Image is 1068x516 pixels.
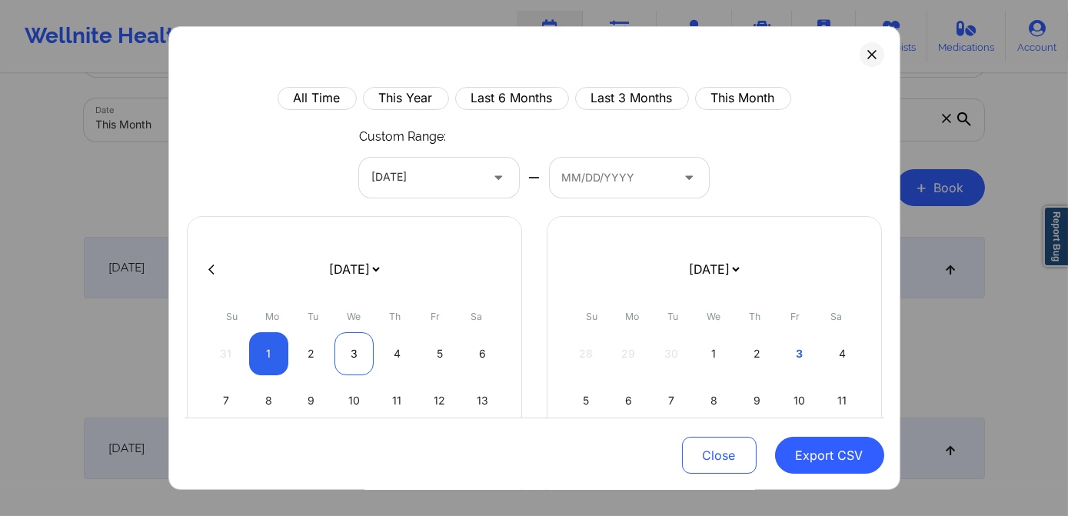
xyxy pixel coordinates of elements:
div: Fri Oct 10 2025 [780,379,819,422]
button: Last 3 Months [575,87,689,110]
div: Wed Sep 03 2025 [334,332,374,375]
div: Thu Sep 11 2025 [378,379,417,422]
div: Thu Sep 04 2025 [378,332,417,375]
p: Custom Range: [359,128,446,146]
abbr: Saturday [830,311,842,322]
div: Fri Sep 05 2025 [420,332,459,375]
div: Fri Oct 03 2025 [780,332,819,375]
abbr: Friday [791,311,800,322]
div: Wed Sep 10 2025 [334,379,374,422]
button: All Time [278,87,357,110]
div: Fri Sep 12 2025 [420,379,459,422]
abbr: Saturday [471,311,482,322]
div: Wed Oct 08 2025 [694,379,734,422]
div: Tue Sep 09 2025 [292,379,331,422]
div: Sun Oct 05 2025 [567,379,606,422]
div: Sat Sep 06 2025 [463,332,502,375]
div: Sat Oct 11 2025 [823,379,862,422]
abbr: Monday [266,311,280,322]
div: Sat Sep 13 2025 [463,379,502,422]
abbr: Thursday [749,311,760,322]
abbr: Monday [626,311,640,322]
div: [DATE] [371,158,481,198]
button: Export CSV [775,437,884,474]
div: Sat Oct 04 2025 [823,332,862,375]
abbr: Wednesday [707,311,721,322]
div: Thu Oct 02 2025 [737,332,777,375]
div: Mon Sep 01 2025 [249,332,288,375]
div: Sun Sep 07 2025 [207,379,246,422]
abbr: Sunday [586,311,597,322]
abbr: Tuesday [668,311,679,322]
div: Tue Oct 07 2025 [652,379,691,422]
abbr: Sunday [226,311,238,322]
div: Thu Oct 09 2025 [737,379,777,422]
div: — [519,158,550,198]
abbr: Tuesday [308,311,319,322]
button: This Month [695,87,791,110]
button: Close [682,437,757,474]
abbr: Friday [431,311,441,322]
abbr: Thursday [389,311,401,322]
div: Wed Oct 01 2025 [694,332,734,375]
div: Mon Oct 06 2025 [609,379,648,422]
div: Mon Sep 08 2025 [249,379,288,422]
button: This Year [363,87,449,110]
div: Tue Sep 02 2025 [292,332,331,375]
button: Last 6 Months [455,87,569,110]
abbr: Wednesday [348,311,361,322]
